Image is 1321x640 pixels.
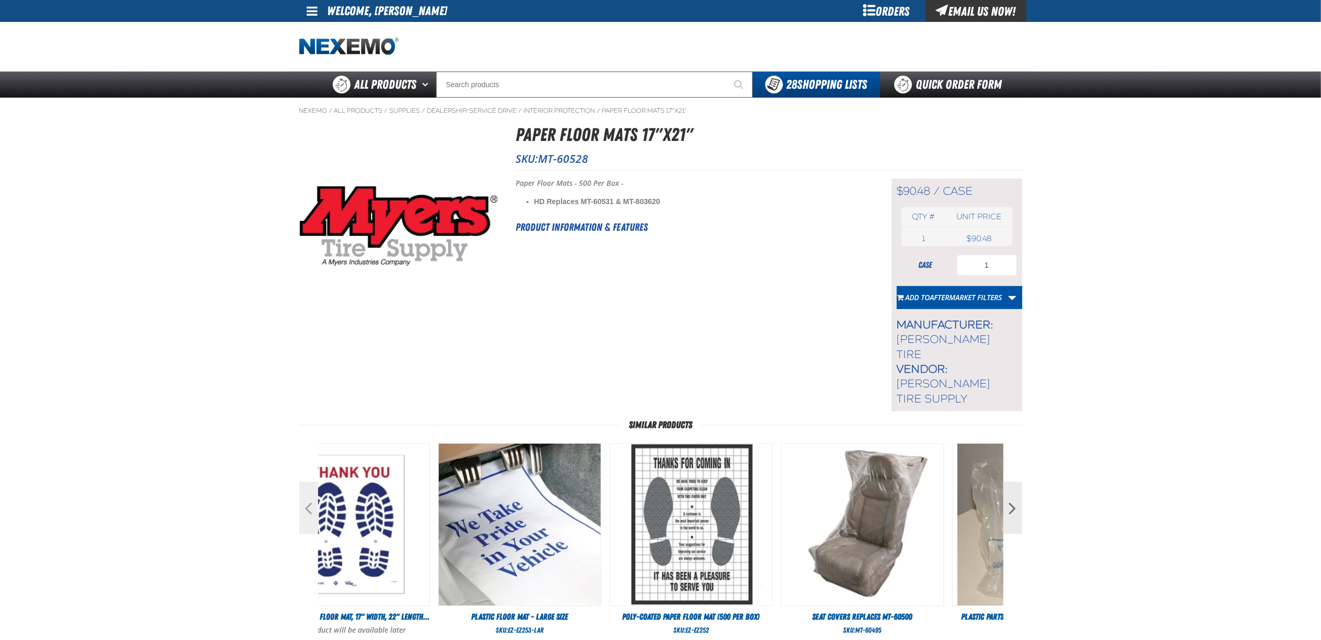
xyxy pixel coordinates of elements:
span: EZ-EZ252 [685,626,709,634]
img: Seat Covers replaces mt-60500 [781,444,943,606]
span: MT-60495 [855,626,881,634]
span: Manufacturer: [897,317,993,332]
th: Qty # [902,207,946,227]
strong: 28 [787,77,798,92]
span: / [384,106,388,115]
h1: Paper Floor Mats 17"x21" [516,121,1022,149]
span: Shopping Lists [787,77,868,92]
a: Supplies [390,106,420,115]
a: Plastic Floor Mat - Large Size [438,611,601,623]
a: Interior Protection [524,106,595,115]
span: MT-60528 [539,151,589,166]
img: Nexemo logo [299,38,399,56]
span: HD Replaces MT-60531 & MT-803620 [534,197,660,206]
img: Paper Floor Mats 17"x21" [300,170,497,267]
div: SKU: [610,625,773,635]
a: Treated Paper Floor Mat, 17" Width, 22" Length (Pack of 1) [267,611,430,623]
a: Dealership/Service drive [427,106,517,115]
: View Details of the Plastic Parts Bags 14 X 22 (Pack of 1 roll 500 bags/roll) (roll) [953,444,1115,606]
button: Previous [299,482,318,534]
a: Home [299,38,399,56]
a: Quick Order Form [880,72,1022,98]
span: [PERSON_NAME] Tire [897,333,991,361]
button: Next [1003,482,1022,534]
p: This product will be available later [267,625,430,635]
span: / [934,184,940,198]
p: SKU: [516,151,1022,166]
div: SKU: [781,625,944,635]
span: case [943,184,973,198]
th: Unit price [945,207,1012,227]
button: You have 28 Shopping Lists. Open to view details [753,72,880,98]
h2: Product Information & Features [516,219,866,235]
span: / [422,106,426,115]
img: Poly-Coated Paper Floor Mat (500 per box) [610,444,772,606]
img: Treated Paper Floor Mat, 17" Width, 22" Length (Pack of 1) [267,444,429,606]
span: Treated Paper Floor Mat, 17" Width, 22" Length (Pack of 1) [273,612,429,633]
a: Seat Covers replaces mt-60500 [781,611,944,623]
span: Poly-Coated Paper Floor Mat (500 per box) [622,612,759,622]
span: Similar Products [621,420,700,430]
button: Add toAFTERMARKET FILTERS [897,286,1003,309]
a: Nexemo [299,106,328,115]
td: $90.48 [945,231,1012,246]
span: Plastic Parts Bags 14 X 22 (Pack of 1 roll 500 bags/roll) (roll) [961,612,1113,633]
span: EZ-EZ253-LAR [508,626,544,634]
nav: Breadcrumbs [299,106,1022,115]
span: $90.48 [897,184,931,198]
span: Vendor: [897,362,948,376]
: View Details of the Plastic Floor Mat - Large Size [439,444,601,606]
p: Paper Floor Mats - 500 Per Box - [516,179,866,188]
a: More Actions [1002,286,1022,309]
a: Paper Floor Mats 17"x21" [602,106,687,115]
div: SKU: [952,625,1115,635]
span: [PERSON_NAME] Tire Supply [897,377,991,405]
div: SKU: [438,625,601,635]
input: Search [436,72,753,98]
span: Add to [906,292,1002,302]
span: Seat Covers replaces mt-60500 [812,612,912,622]
: View Details of the Treated Paper Floor Mat, 17" Width, 22" Length (Pack of 1) [267,444,429,606]
span: Plastic Floor Mat - Large Size [471,612,568,622]
button: Start Searching [727,72,753,98]
span: / [597,106,601,115]
span: AFTERMARKET FILTERS [930,292,1002,302]
img: Plastic Parts Bags 14 X 22 (Pack of 1 roll 500 bags/roll) (roll) [953,444,1115,606]
a: Plastic Parts Bags 14 X 22 (Pack of 1 roll 500 bags/roll) (roll) [952,611,1115,623]
span: All Products [355,75,417,94]
span: 1 [922,234,925,243]
: View Details of the Poly-Coated Paper Floor Mat (500 per box) [610,444,772,606]
img: Plastic Floor Mat - Large Size [439,444,601,606]
: View Details of the Seat Covers replaces mt-60500 [781,444,943,606]
a: All Products [334,106,383,115]
button: Open All Products pages [419,72,436,98]
a: Poly-Coated Paper Floor Mat (500 per box) [610,611,773,623]
span: / [519,106,522,115]
input: Product Quantity [957,255,1017,276]
div: case [897,259,954,271]
span: / [329,106,333,115]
